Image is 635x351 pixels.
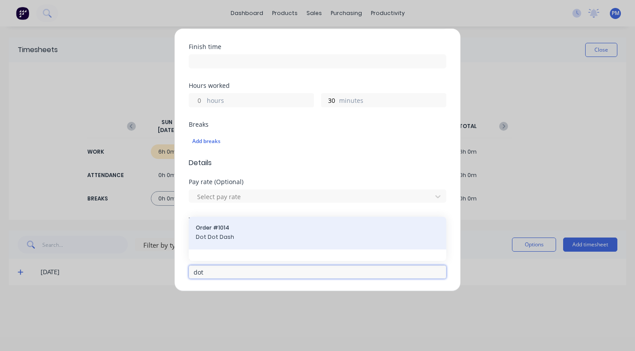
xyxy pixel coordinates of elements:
[207,96,314,107] label: hours
[189,44,446,50] div: Finish time
[196,233,439,241] span: Dot Dot Dash
[321,94,337,107] input: 0
[189,83,446,89] div: Hours worked
[196,224,439,232] span: Order # 1014
[196,224,439,242] div: Order #1014Dot Dot Dash
[189,255,446,261] div: Order #
[189,179,446,185] div: Pay rate (Optional)
[339,96,446,107] label: minutes
[189,265,446,279] input: Search order number...
[189,158,446,168] span: Details
[189,94,205,107] input: 0
[189,121,446,128] div: Breaks
[192,136,443,147] div: Add breaks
